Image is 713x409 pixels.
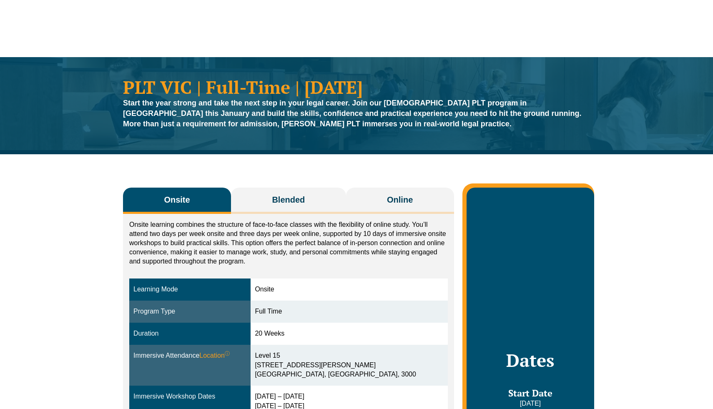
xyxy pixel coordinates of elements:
div: Level 15 [STREET_ADDRESS][PERSON_NAME] [GEOGRAPHIC_DATA], [GEOGRAPHIC_DATA], 3000 [255,351,443,380]
span: Blended [272,194,305,206]
span: Location [199,351,230,361]
h1: PLT VIC | Full-Time | [DATE] [123,78,590,96]
div: Program Type [133,307,246,316]
h2: Dates [475,350,586,371]
p: [DATE] [475,399,586,408]
span: Start Date [508,387,552,399]
strong: Start the year strong and take the next step in your legal career. Join our [DEMOGRAPHIC_DATA] PL... [123,99,582,128]
span: Online [387,194,413,206]
div: Onsite [255,285,443,294]
div: Full Time [255,307,443,316]
div: Learning Mode [133,285,246,294]
span: Onsite [164,194,190,206]
div: Immersive Attendance [133,351,246,361]
div: 20 Weeks [255,329,443,339]
p: Onsite learning combines the structure of face-to-face classes with the flexibility of online stu... [129,220,448,266]
sup: ⓘ [225,351,230,356]
div: Immersive Workshop Dates [133,392,246,401]
div: Duration [133,329,246,339]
